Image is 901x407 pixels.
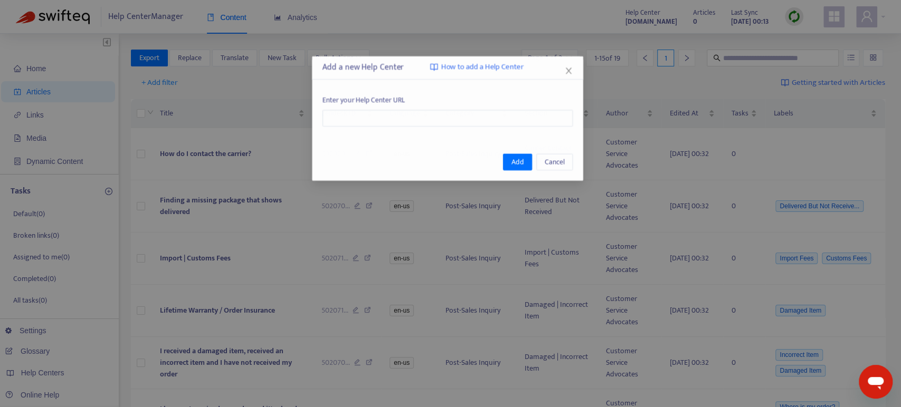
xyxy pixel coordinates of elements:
[569,63,577,72] span: close
[567,62,579,73] button: Close
[433,60,441,68] img: image-link
[515,154,528,166] span: Add
[324,58,577,71] div: Add a new Help Center
[540,151,577,168] button: Cancel
[507,151,536,168] button: Add
[444,58,528,70] span: How to add a Help Center
[859,365,893,399] iframe: Button to launch messaging window
[549,154,569,166] span: Cancel
[433,58,528,70] a: How to add a Help Center
[324,91,577,103] span: Enter your Help Center URL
